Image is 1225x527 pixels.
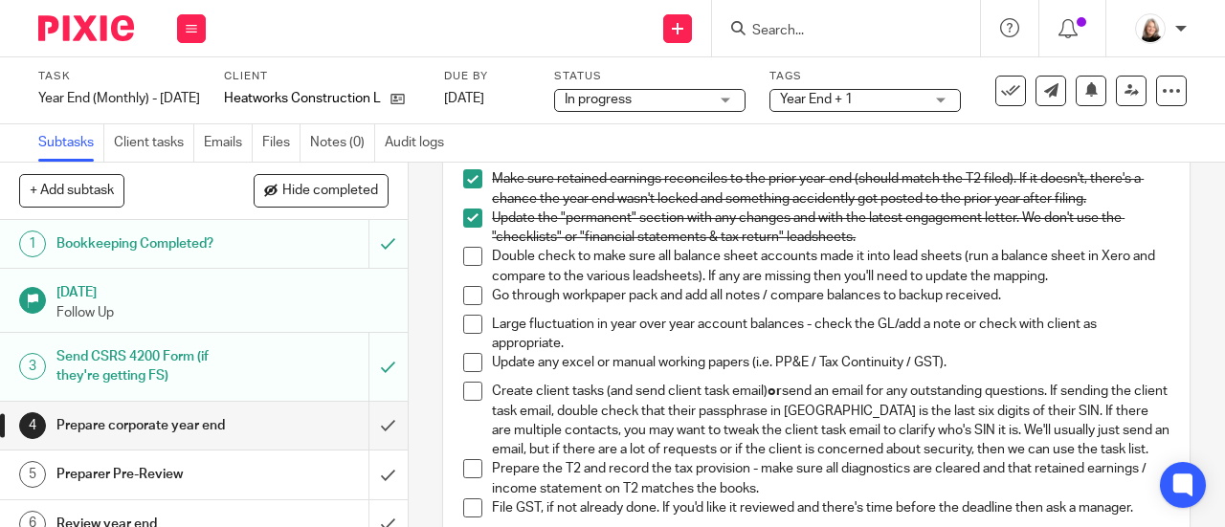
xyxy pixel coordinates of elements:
[38,124,104,162] a: Subtasks
[492,459,1169,498] p: Prepare the T2 and record the tax provision - make sure all diagnostics are cleared and that reta...
[444,69,530,84] label: Due by
[444,92,484,105] span: [DATE]
[114,124,194,162] a: Client tasks
[768,384,782,398] strong: or
[780,93,853,106] span: Year End + 1
[56,303,389,322] p: Follow Up
[262,124,301,162] a: Files
[38,15,134,41] img: Pixie
[19,461,46,488] div: 5
[769,69,961,84] label: Tags
[565,93,632,106] span: In progress
[38,69,200,84] label: Task
[19,412,46,439] div: 4
[204,124,253,162] a: Emails
[492,209,1169,248] p: Update the "permanent" section with any changes and with the latest engagement letter. We don't u...
[1135,13,1166,44] img: Screenshot%202023-11-02%20134555.png
[554,69,746,84] label: Status
[385,124,454,162] a: Audit logs
[56,278,389,302] h1: [DATE]
[282,184,378,199] span: Hide completed
[750,23,923,40] input: Search
[310,124,375,162] a: Notes (0)
[56,230,252,258] h1: Bookkeeping Completed?
[492,498,1169,517] p: File GST, if not already done. If you'd like it reviewed and there's time before the deadline the...
[56,460,252,489] h1: Preparer Pre-Review
[492,286,1169,305] p: Go through workpaper pack and add all notes / compare balances to backup received.
[492,169,1169,209] p: Make sure retained earnings reconciles to the prior year-end (should match the T2 filed). If it d...
[492,382,1169,459] p: Create client tasks (and send client task email) send an email for any outstanding questions. If ...
[38,89,200,108] div: Year End (Monthly) - [DATE]
[56,342,252,391] h1: Send CSRS 4200 Form (if they're getting FS)
[19,353,46,380] div: 3
[56,411,252,440] h1: Prepare corporate year end
[492,353,1169,372] p: Update any excel or manual working papers (i.e. PP&E / Tax Continuity / GST).
[492,247,1169,286] p: Double check to make sure all balance sheet accounts made it into lead sheets (run a balance shee...
[224,69,420,84] label: Client
[492,315,1169,354] p: Large fluctuation in year over year account balances - check the GL/add a note or check with clie...
[254,174,389,207] button: Hide completed
[19,174,124,207] button: + Add subtask
[38,89,200,108] div: Year End (Monthly) - May 2025
[19,231,46,257] div: 1
[224,89,381,108] p: Heatworks Construction Ltd.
